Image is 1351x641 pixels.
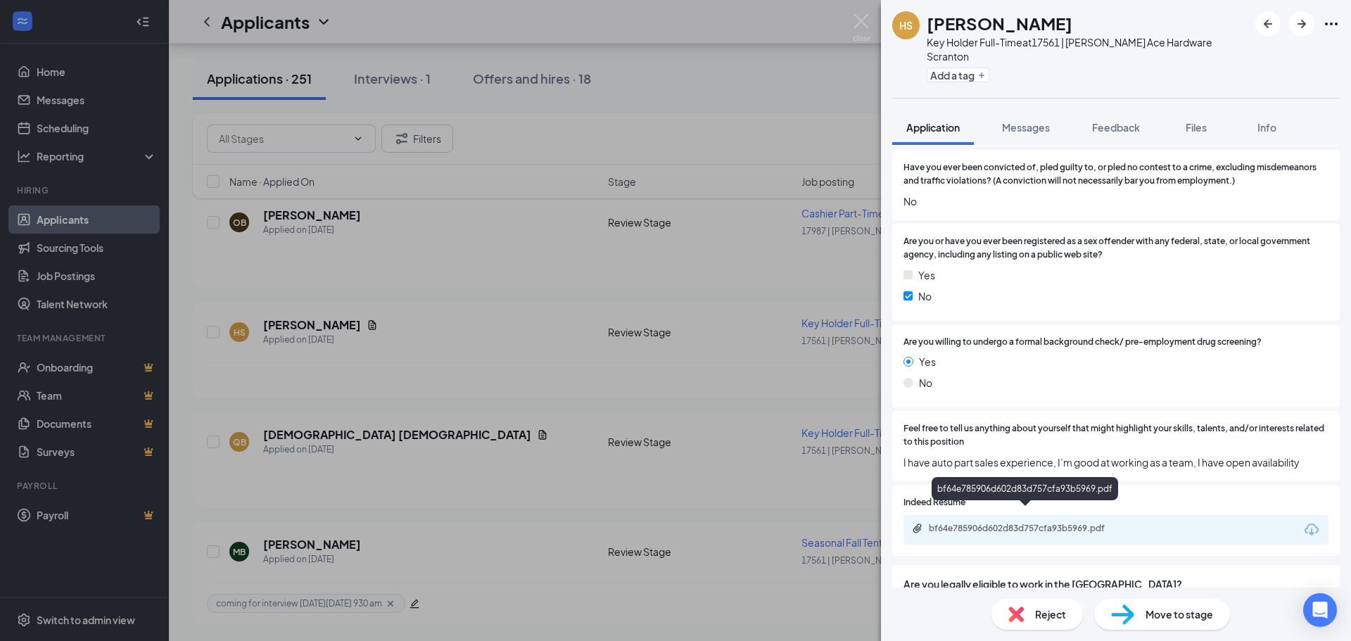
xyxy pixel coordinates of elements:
[1323,15,1340,32] svg: Ellipses
[903,496,965,509] span: Indeed Resume
[912,523,1140,536] a: Paperclipbf64e785906d602d83d757cfa93b5969.pdf
[899,18,913,32] div: HS
[932,477,1118,500] div: bf64e785906d602d83d757cfa93b5969.pdf
[1260,15,1276,32] svg: ArrowLeftNew
[918,267,935,283] span: Yes
[1186,121,1207,134] span: Files
[1293,15,1310,32] svg: ArrowRight
[1002,121,1050,134] span: Messages
[912,523,923,534] svg: Paperclip
[919,354,936,369] span: Yes
[1092,121,1140,134] span: Feedback
[903,336,1262,349] span: Are you willing to undergo a formal background check/ pre-employment drug screening?
[1146,607,1213,622] span: Move to stage
[1289,11,1314,37] button: ArrowRight
[903,576,1328,592] span: Are you legally eligible to work in the [GEOGRAPHIC_DATA]?
[918,288,932,304] span: No
[903,161,1328,188] span: Have you ever been convicted of, pled guilty to, or pled no contest to a crime, excluding misdeme...
[903,235,1328,262] span: Are you or have you ever been registered as a sex offender with any federal, state, or local gove...
[1035,607,1066,622] span: Reject
[977,71,986,80] svg: Plus
[927,35,1248,63] div: Key Holder Full-Time at 17561 | [PERSON_NAME] Ace Hardware Scranton
[1303,521,1320,538] svg: Download
[903,455,1328,470] span: I have auto part sales experience, I’m good at working as a team, I have open availability
[919,375,932,391] span: No
[1255,11,1281,37] button: ArrowLeftNew
[906,121,960,134] span: Application
[929,523,1126,534] div: bf64e785906d602d83d757cfa93b5969.pdf
[1303,593,1337,627] div: Open Intercom Messenger
[903,193,1328,209] span: No
[927,11,1072,35] h1: [PERSON_NAME]
[903,422,1328,449] span: Feel free to tell us anything about yourself that might highlight your skills, talents, and/or in...
[1257,121,1276,134] span: Info
[927,68,989,82] button: PlusAdd a tag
